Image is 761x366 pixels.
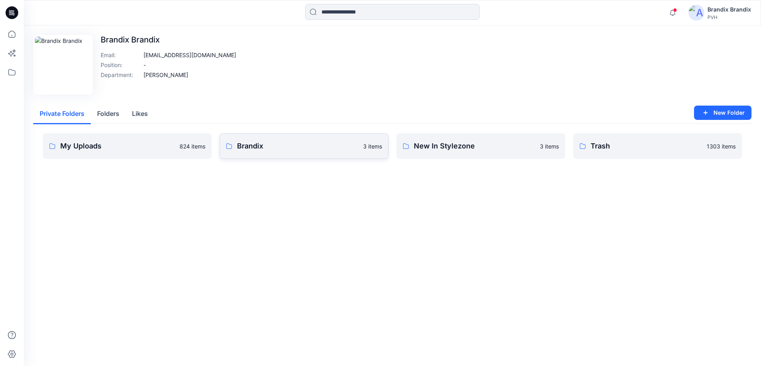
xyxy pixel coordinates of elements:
p: Brandix Brandix [101,35,236,44]
p: Department : [101,71,140,79]
p: 3 items [540,142,559,150]
a: New In Stylezone3 items [396,133,565,159]
p: New In Stylezone [414,141,535,152]
p: Position : [101,61,140,69]
a: My Uploads824 items [43,133,212,159]
button: Private Folders [33,104,91,124]
p: [PERSON_NAME] [143,71,188,79]
p: 824 items [180,142,205,150]
p: [EMAIL_ADDRESS][DOMAIN_NAME] [143,51,236,59]
a: Trash1303 items [573,133,742,159]
button: Folders [91,104,126,124]
p: 3 items [363,142,382,150]
img: Brandix Brandix [35,37,91,93]
p: My Uploads [60,141,175,152]
div: Brandix Brandix [707,5,751,14]
div: PVH [707,14,751,20]
p: Brandix [237,141,358,152]
button: Likes [126,104,154,124]
p: 1303 items [707,142,736,150]
p: Trash [591,141,702,152]
img: avatar [688,5,704,21]
button: New Folder [694,106,751,120]
p: Email : [101,51,140,59]
p: - [143,61,146,69]
a: Brandix3 items [220,133,388,159]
